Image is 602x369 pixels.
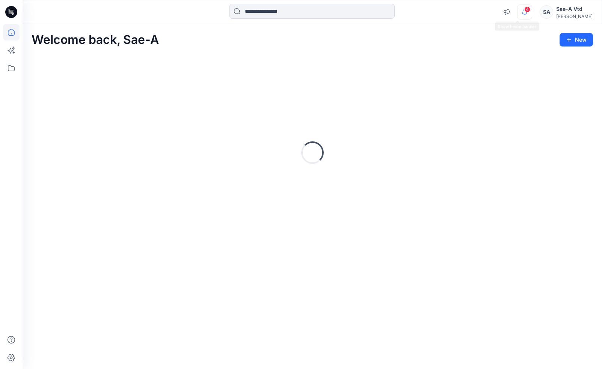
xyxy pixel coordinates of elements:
h2: Welcome back, Sae-A [32,33,159,47]
button: New [560,33,593,46]
div: Sae-A Vtd [556,4,593,13]
div: [PERSON_NAME] [556,13,593,19]
span: 4 [524,6,530,12]
div: SA [540,5,553,19]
